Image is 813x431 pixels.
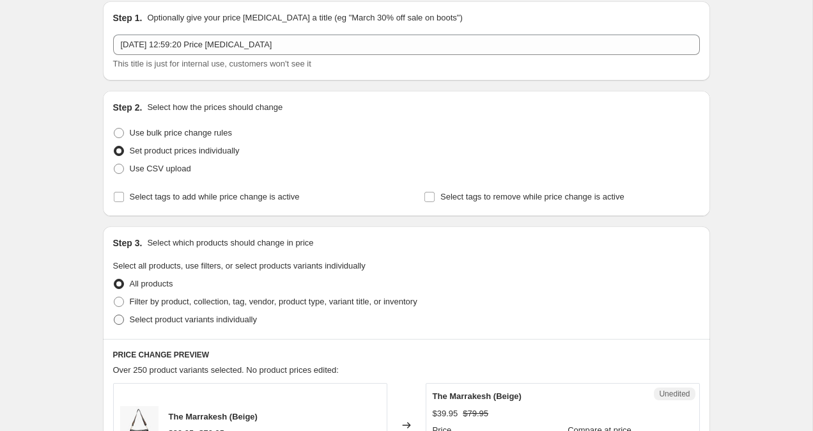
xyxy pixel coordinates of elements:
[113,237,143,249] h2: Step 3.
[440,192,624,201] span: Select tags to remove while price change is active
[113,12,143,24] h2: Step 1.
[463,407,488,420] strike: $79.95
[433,391,522,401] span: The Marrakesh (Beige)
[113,365,339,375] span: Over 250 product variants selected. No product prices edited:
[130,128,232,137] span: Use bulk price change rules
[130,315,257,324] span: Select product variants individually
[147,237,313,249] p: Select which products should change in price
[130,192,300,201] span: Select tags to add while price change is active
[130,297,417,306] span: Filter by product, collection, tag, vendor, product type, variant title, or inventory
[169,412,258,421] span: The Marrakesh (Beige)
[113,101,143,114] h2: Step 2.
[113,35,700,55] input: 30% off holiday sale
[147,101,283,114] p: Select how the prices should change
[659,389,690,399] span: Unedited
[130,164,191,173] span: Use CSV upload
[113,261,366,270] span: Select all products, use filters, or select products variants individually
[130,279,173,288] span: All products
[433,407,458,420] div: $39.95
[113,350,700,360] h6: PRICE CHANGE PREVIEW
[147,12,462,24] p: Optionally give your price [MEDICAL_DATA] a title (eg "March 30% off sale on boots")
[130,146,240,155] span: Set product prices individually
[113,59,311,68] span: This title is just for internal use, customers won't see it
